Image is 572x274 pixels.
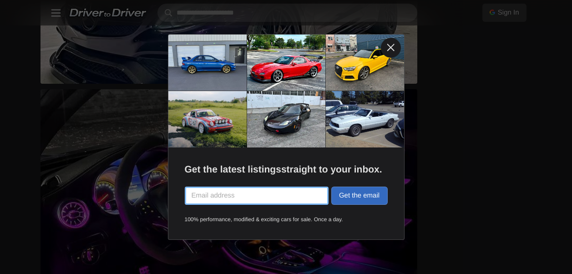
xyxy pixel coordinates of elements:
h2: Get the latest listings straight to your inbox. [185,164,388,175]
img: cars cover photo [168,35,404,148]
input: Email address [185,187,329,205]
button: Get the email [331,187,388,205]
small: 100% performance, modified & exciting cars for sale. Once a day. [185,216,388,223]
span: Get the email [339,192,380,199]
